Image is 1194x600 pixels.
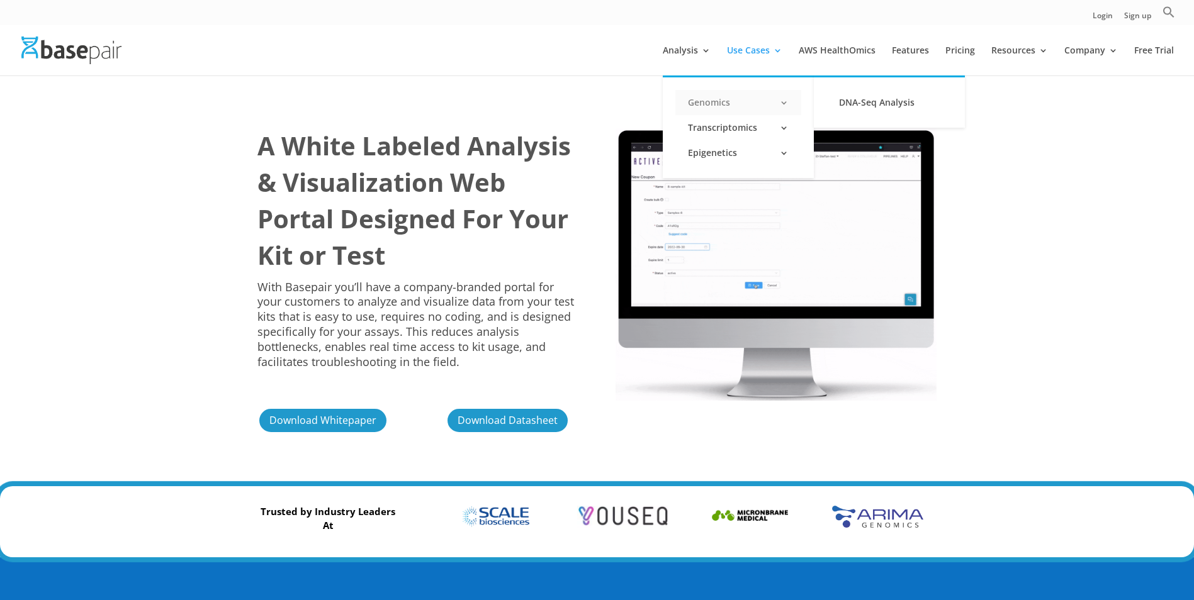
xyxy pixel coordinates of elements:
[675,140,801,165] a: Epigenetics
[257,128,571,272] b: A White Labeled Analysis & Visualization Web Portal Designed For Your Kit or Test
[832,505,923,528] img: Brand Name
[727,46,782,75] a: Use Cases
[257,279,574,369] span: With Basepair you’ll have a company-branded portal for your customers to analyze and visualize da...
[1163,6,1175,25] a: Search Icon Link
[1064,46,1118,75] a: Company
[945,46,975,75] a: Pricing
[1131,537,1179,585] iframe: Drift Widget Chat Controller
[1124,12,1151,25] a: Sign up
[21,36,121,64] img: Basepair
[1163,6,1175,18] svg: Search
[616,128,937,401] img: Library Prep Kit New 2022
[675,115,801,140] a: Transcriptomics
[450,505,541,528] img: Brand Name
[261,505,395,531] strong: Trusted by Industry Leaders At
[577,505,668,528] img: Brand Name
[257,407,388,434] a: Download Whitepaper
[799,46,876,75] a: AWS HealthOmics
[892,46,929,75] a: Features
[663,46,711,75] a: Analysis
[705,505,796,528] img: Brand Name
[1093,12,1113,25] a: Login
[1134,46,1174,75] a: Free Trial
[826,90,952,115] a: DNA-Seq Analysis
[446,407,570,434] a: Download Datasheet
[675,90,801,115] a: Genomics
[991,46,1048,75] a: Resources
